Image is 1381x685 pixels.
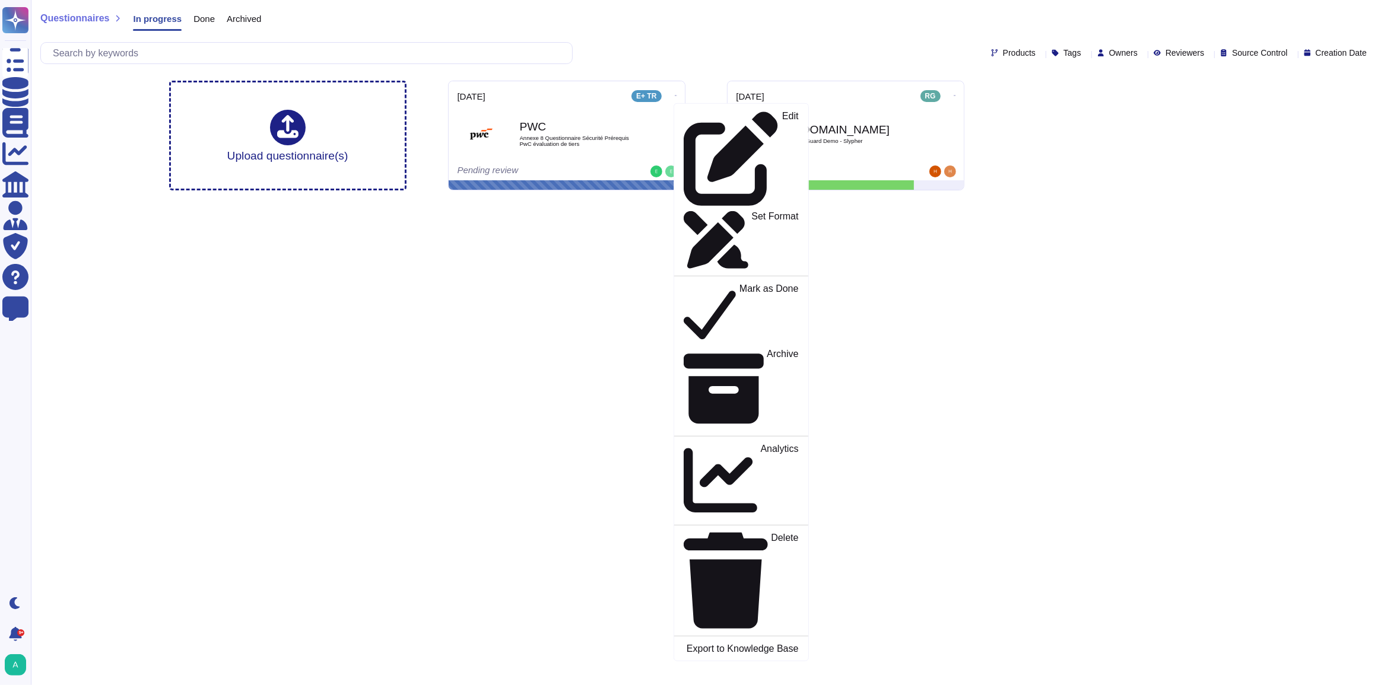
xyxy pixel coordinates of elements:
[520,121,639,132] b: PWC
[782,111,798,206] p: Edit
[650,165,662,177] img: user
[458,165,603,177] div: Pending review
[520,135,639,146] span: Annexe 8 Questionnaire Sécurité Prérequis PwC évaluation de tiers
[944,165,956,177] img: user
[2,652,34,678] button: user
[5,654,26,676] img: user
[674,441,808,520] a: Analytics
[1063,49,1081,57] span: Tags
[227,14,261,23] span: Archived
[1232,49,1287,57] span: Source Control
[1003,49,1036,57] span: Products
[674,281,808,346] a: Mark as Done
[665,165,677,177] img: user
[40,14,109,23] span: Questionnaires
[631,90,661,102] div: E+ TR
[1316,49,1367,57] span: Creation Date
[1109,49,1138,57] span: Owners
[227,110,348,161] div: Upload questionnaire(s)
[674,109,808,209] a: Edit
[771,533,798,629] p: Delete
[687,644,799,654] p: Export to Knowledge Base
[674,641,808,656] a: Export to Knowledge Base
[133,14,182,23] span: In progress
[799,124,918,135] b: [DOMAIN_NAME]
[674,209,808,271] a: Set Format
[47,43,572,63] input: Search by keywords
[17,629,24,636] div: 9+
[760,444,798,518] p: Analytics
[739,284,798,344] p: Mark as Done
[193,14,215,23] span: Done
[799,138,918,144] span: UpGuard Demo - Slypher
[751,212,798,269] p: Set Format
[767,349,798,429] p: Archive
[920,90,941,102] div: RG
[1166,49,1204,57] span: Reviewers
[466,119,496,149] img: Logo
[674,346,808,431] a: Archive
[458,92,485,101] span: [DATE]
[929,165,941,177] img: user
[674,530,808,631] a: Delete
[736,92,764,101] span: [DATE]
